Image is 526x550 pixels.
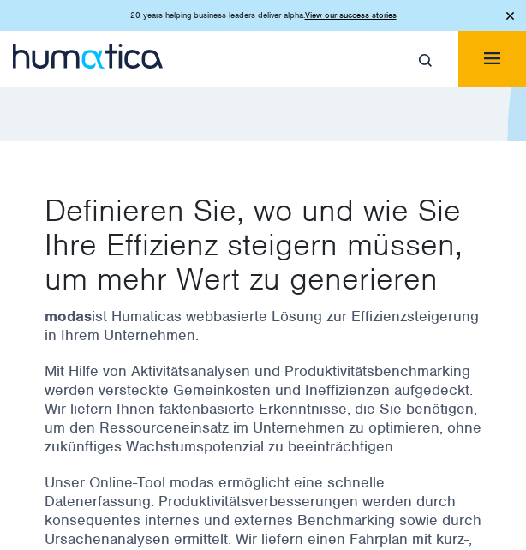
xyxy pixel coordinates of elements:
[130,9,397,22] p: 20 years helping business leaders deliver alpha.
[45,307,92,326] strong: modas
[484,52,500,64] img: menuicon
[419,54,432,67] img: search_icon
[45,362,481,456] p: Mit Hilfe von Aktivitätsanalysen und Produktivitätsbenchmarking werden versteckte Gemeinkosten un...
[13,44,163,69] img: logo
[458,31,526,87] button: Toggle navigation
[305,9,397,21] a: View our success stories
[45,193,481,296] p: Definieren Sie, wo und wie Sie Ihre Effizienz steigern müssen, um mehr Wert zu generieren
[45,307,481,344] p: ist Humaticas webbasierte Lösung zur Effizienzsteigerung in Ihrem Unternehmen.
